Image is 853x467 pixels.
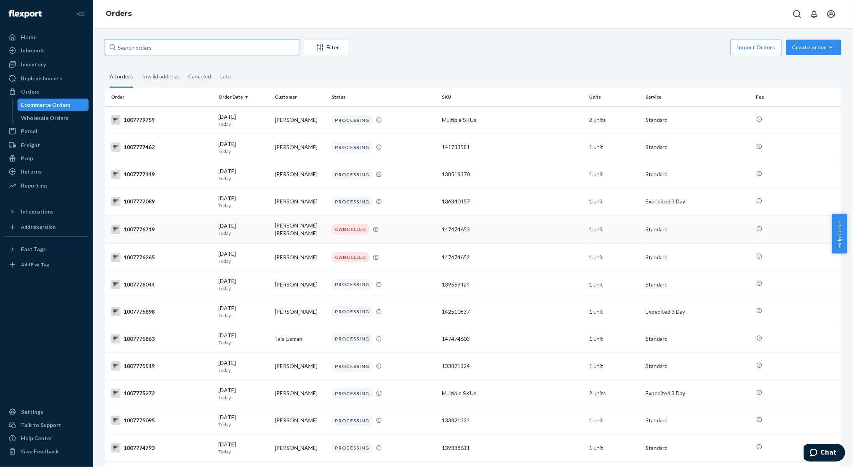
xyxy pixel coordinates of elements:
[5,259,89,271] a: Add Fast Tag
[111,307,212,316] div: 1007775898
[5,85,89,98] a: Orders
[586,215,642,244] td: 1 unit
[21,208,54,215] div: Integrations
[21,245,46,253] div: Fast Tags
[439,88,586,106] th: SKU
[442,170,583,178] div: 138518370
[439,380,586,407] td: Multiple SKUs
[272,325,328,352] td: Tais Usman
[218,113,269,127] div: [DATE]
[218,441,269,455] div: [DATE]
[17,112,89,124] a: Wholesale Orders
[328,88,439,106] th: Status
[645,253,750,261] p: Standard
[731,40,781,55] button: Import Orders
[220,66,231,87] div: Late
[21,88,40,95] div: Orders
[823,6,839,22] button: Open account menu
[272,161,328,188] td: [PERSON_NAME]
[645,170,750,178] p: Standard
[218,194,269,209] div: [DATE]
[21,224,56,230] div: Add Integration
[21,61,46,68] div: Inventory
[442,444,583,452] div: 139338611
[218,222,269,236] div: [DATE]
[218,140,269,155] div: [DATE]
[21,127,37,135] div: Parcel
[21,261,49,268] div: Add Fast Tag
[806,6,822,22] button: Open notifications
[645,308,750,316] p: Expedited 3 Day
[272,407,328,434] td: [PERSON_NAME]
[804,444,845,463] iframe: Opens a widget where you can chat to one of our agents
[5,31,89,43] a: Home
[331,415,373,426] div: PROCESSING
[218,413,269,428] div: [DATE]
[111,142,212,152] div: 1007777462
[753,88,841,106] th: Fee
[442,362,583,370] div: 133821324
[215,88,272,106] th: Order Date
[218,421,269,428] p: Today
[331,388,373,399] div: PROCESSING
[442,253,583,261] div: 147474652
[5,72,89,85] a: Replenishments
[331,443,373,453] div: PROCESSING
[272,352,328,380] td: [PERSON_NAME]
[5,58,89,71] a: Inventory
[5,165,89,178] a: Returns
[331,361,373,372] div: PROCESSING
[218,339,269,346] p: Today
[218,121,269,127] p: Today
[442,198,583,205] div: 136840457
[832,214,847,253] button: Help Center
[304,43,349,51] div: Filter
[586,407,642,434] td: 1 unit
[142,66,179,87] div: Invalid address
[304,40,349,55] button: Filter
[645,389,750,397] p: Expedited 3 Day
[272,244,328,271] td: [PERSON_NAME]
[218,277,269,292] div: [DATE]
[111,389,212,398] div: 1007775272
[5,221,89,233] a: Add Integration
[586,434,642,462] td: 1 unit
[272,106,328,134] td: [PERSON_NAME]
[272,215,328,244] td: [PERSON_NAME] [PERSON_NAME]
[5,139,89,151] a: Freight
[188,66,211,87] div: Canceled
[5,445,89,458] button: Give Feedback
[586,106,642,134] td: 2 units
[789,6,805,22] button: Open Search Box
[5,44,89,57] a: Inbounds
[111,443,212,453] div: 1007774793
[218,448,269,455] p: Today
[792,43,836,51] div: Create order
[21,448,59,455] div: Give Feedback
[442,335,583,343] div: 147474603
[218,367,269,373] p: Today
[331,196,373,207] div: PROCESSING
[442,281,583,288] div: 139559424
[586,188,642,215] td: 1 unit
[331,169,373,180] div: PROCESSING
[586,161,642,188] td: 1 unit
[218,258,269,264] p: Today
[586,244,642,271] td: 1 unit
[272,380,328,407] td: [PERSON_NAME]
[5,179,89,192] a: Reporting
[218,332,269,346] div: [DATE]
[218,148,269,155] p: Today
[218,285,269,292] p: Today
[218,304,269,319] div: [DATE]
[21,33,37,41] div: Home
[111,253,212,262] div: 1007776265
[786,40,841,55] button: Create order
[21,141,40,149] div: Freight
[73,6,89,22] button: Close Navigation
[111,170,212,179] div: 1007777149
[272,434,328,462] td: [PERSON_NAME]
[331,252,370,262] div: CANCELLED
